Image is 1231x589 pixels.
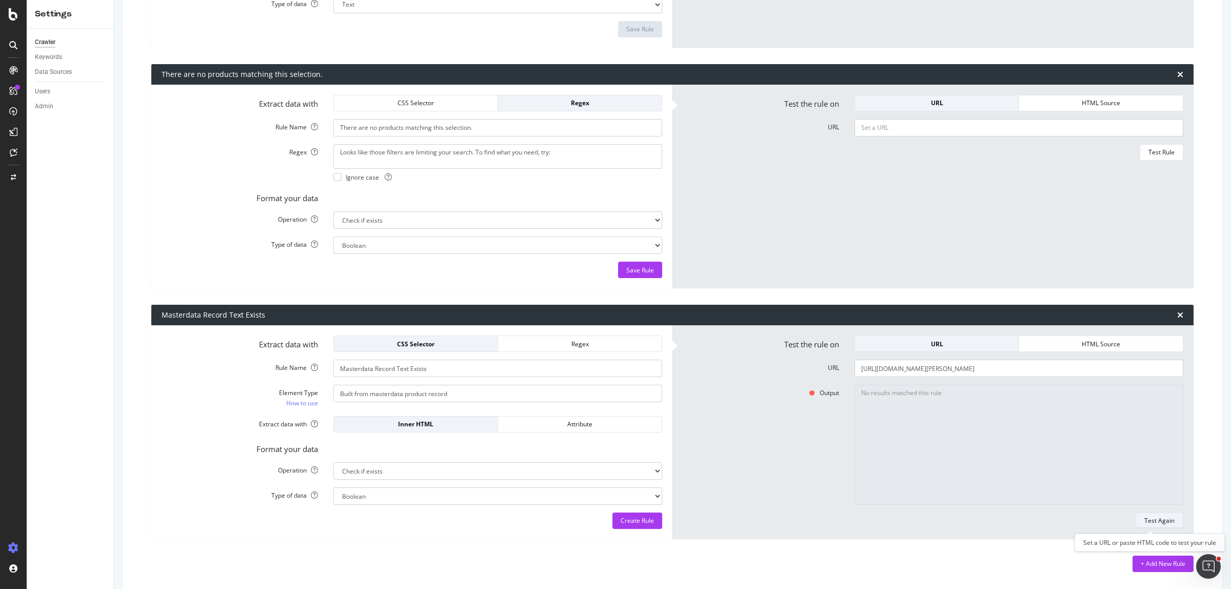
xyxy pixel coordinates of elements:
div: URL [863,99,1010,107]
div: Test Again [1144,516,1175,525]
label: URL [675,360,847,372]
button: Save Rule [618,21,662,37]
div: Data Sources [35,67,72,77]
div: HTML Source [1027,340,1175,348]
label: Format your data [154,440,326,455]
button: Create Rule [612,513,662,529]
button: CSS Selector [333,95,498,111]
div: Users [35,86,50,97]
label: Operation [154,211,326,224]
div: Element Type [162,388,318,397]
label: Output [675,385,847,397]
label: Extract data with [154,336,326,350]
button: Regex [498,336,662,352]
div: Save Rule [626,266,654,274]
label: Test the rule on [675,95,847,109]
input: Provide a name [333,119,662,136]
label: Type of data [154,487,326,500]
label: Extract data with [154,416,326,428]
a: Keywords [35,52,106,63]
label: URL [675,119,847,131]
div: times [1177,70,1183,78]
div: URL [863,340,1010,348]
div: Inner HTML [342,420,489,428]
div: Regex [506,340,653,348]
iframe: Intercom live chat [1196,554,1221,579]
div: Masterdata Record Text Exists [162,310,265,320]
label: Operation [154,462,326,475]
input: CSS Expression [333,385,662,402]
button: Test Again [1136,513,1183,529]
div: CSS Selector [342,340,489,348]
div: Create Rule [621,516,654,525]
button: Save Rule [618,262,662,278]
div: Crawler [35,37,55,48]
button: Attribute [498,416,662,433]
button: URL [855,95,1019,111]
label: Rule Name [154,360,326,372]
div: CSS Selector [342,99,489,107]
button: Test Rule [1140,144,1183,161]
textarea: No results matched this rule [855,385,1183,505]
div: Admin [35,101,53,112]
label: Format your data [154,189,326,204]
button: HTML Source [1019,336,1183,352]
button: + Add New Rule [1133,556,1194,572]
div: Set a URL or paste HTML code to test your rule [1075,534,1225,552]
a: Users [35,86,106,97]
div: Test Rule [1148,148,1175,156]
input: Set a URL [855,119,1183,136]
input: Provide a name [333,360,662,377]
button: Inner HTML [333,416,498,433]
button: Regex [498,95,662,111]
a: How to use [286,398,318,408]
div: Regex [506,99,653,107]
span: Ignore case [346,173,392,182]
div: There are no products matching this selection. [162,69,323,80]
label: Rule Name [154,119,326,131]
a: Admin [35,101,106,112]
div: Attribute [506,420,653,428]
button: URL [855,336,1019,352]
label: Extract data with [154,95,326,109]
div: Save Rule [626,25,654,33]
button: CSS Selector [333,336,498,352]
div: times [1177,311,1183,319]
div: Settings [35,8,105,20]
a: Data Sources [35,67,106,77]
textarea: Looks like those filters are limiting your search. To find what you need, try: [333,144,662,169]
div: + Add New Rule [1141,559,1185,568]
input: Set a URL [855,360,1183,377]
a: Crawler [35,37,106,48]
label: Test the rule on [675,336,847,350]
button: HTML Source [1019,95,1183,111]
div: HTML Source [1027,99,1175,107]
label: Regex [154,144,326,156]
label: Type of data [154,237,326,249]
div: Keywords [35,52,62,63]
